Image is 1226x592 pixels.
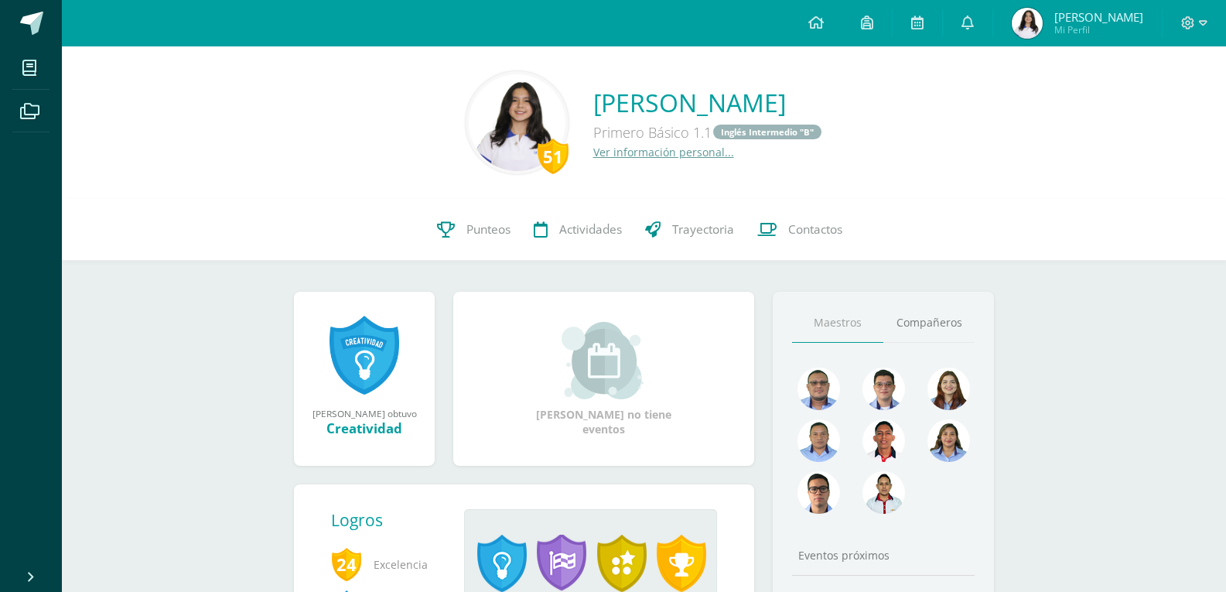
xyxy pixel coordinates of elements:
[331,543,439,586] span: Excelencia
[469,74,565,171] img: 21419b37595aa1047d4595595186ae4d.png
[883,303,975,343] a: Compañeros
[862,368,905,410] img: 6e6edff8e5b1d60e1b79b3df59dca1c4.png
[1012,8,1043,39] img: a4beccd52d1e2b11f01c6d84d446bfb9.png
[797,368,840,410] img: 99962f3fa423c9b8099341731b303440.png
[1054,9,1143,25] span: [PERSON_NAME]
[633,199,746,261] a: Trayectoria
[309,419,419,437] div: Creatividad
[797,419,840,462] img: 2efff582389d69505e60b50fc6d5bd41.png
[559,221,622,238] span: Actividades
[862,419,905,462] img: 89a3ce4a01dc90e46980c51de3177516.png
[713,125,821,139] a: Inglés Intermedio "B"
[593,86,823,119] a: [PERSON_NAME]
[746,199,854,261] a: Contactos
[862,471,905,514] img: 6b516411093031de2315839688b6386d.png
[792,303,883,343] a: Maestros
[331,509,452,531] div: Logros
[562,322,646,399] img: event_small.png
[593,119,823,145] div: Primero Básico 1.1
[672,221,734,238] span: Trayectoria
[1054,23,1143,36] span: Mi Perfil
[797,471,840,514] img: b3275fa016b95109afc471d3b448d7ac.png
[425,199,522,261] a: Punteos
[927,368,970,410] img: a9adb280a5deb02de052525b0213cdb9.png
[331,546,362,582] span: 24
[527,322,681,436] div: [PERSON_NAME] no tiene eventos
[538,139,569,174] div: 51
[788,221,842,238] span: Contactos
[593,145,734,159] a: Ver información personal...
[927,419,970,462] img: 72fdff6db23ea16c182e3ba03ce826f1.png
[309,407,419,419] div: [PERSON_NAME] obtuvo
[466,221,511,238] span: Punteos
[522,199,633,261] a: Actividades
[792,548,975,563] div: Eventos próximos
